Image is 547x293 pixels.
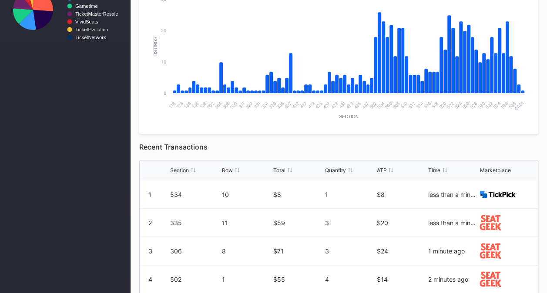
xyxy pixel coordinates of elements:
div: 2 [148,219,152,226]
text: 536 [500,100,509,110]
img: seatGeek.svg [480,271,501,286]
text: 520 [438,100,447,110]
text: 338 [275,100,285,110]
div: $8 [273,191,323,198]
div: $59 [273,219,323,226]
text: 425 [314,100,323,110]
text: 331 [252,100,262,110]
text: 138 [198,100,208,110]
text: Listings [153,37,158,57]
div: 8 [222,247,272,255]
text: Section [339,114,358,119]
text: 136 [191,100,200,110]
div: Time [428,167,440,173]
text: VividSeats [75,19,98,24]
div: Section [170,167,189,173]
div: 11 [222,219,272,226]
div: 2 minutes ago [428,276,478,283]
text: 522 [446,100,455,110]
text: 510 [399,100,409,110]
div: 1 [222,276,272,283]
text: 528 [469,100,478,110]
text: TicketMasterResale [75,11,118,17]
div: less than a minute ago [428,219,478,226]
div: $24 [376,247,426,255]
text: 20 [161,28,166,33]
div: 1 [148,191,151,198]
text: 512 [407,100,416,110]
text: 412 [291,100,300,110]
div: 1 [325,191,375,198]
div: less than a minute ago [428,191,478,198]
text: 417 [299,100,308,110]
div: Quantity [325,167,346,173]
text: 327 [245,100,254,110]
text: 304 [214,100,223,110]
text: Gametime [75,3,98,9]
div: 306 [170,247,220,255]
text: 402 [283,100,292,110]
text: TicketNetwork [75,35,106,40]
text: 437 [361,100,370,110]
text: 506 [384,100,393,110]
text: 431 [338,100,347,110]
text: 516 [423,100,432,110]
div: $55 [273,276,323,283]
text: 118 [168,100,176,109]
text: 427 [322,100,331,110]
text: CADI [513,100,524,111]
text: 306 [221,100,230,110]
div: ATP [376,167,386,173]
text: 514 [415,100,424,110]
text: 429 [329,100,339,110]
text: 0 [164,90,166,96]
div: 3 [325,219,375,226]
div: 10 [222,191,272,198]
div: 1 minute ago [428,247,478,255]
text: 504 [376,100,385,110]
text: 336 [268,100,277,110]
text: 502 [368,100,377,110]
img: seatGeek.svg [480,243,501,258]
text: 419 [307,100,316,110]
img: TickPick_logo.svg [480,190,517,198]
div: Marketplace [480,167,510,173]
text: 534 [492,100,501,110]
text: 532 [484,100,493,110]
img: seatGeek.svg [480,215,501,230]
div: $8 [376,191,426,198]
text: 524 [453,100,463,110]
text: 123 [175,100,184,110]
div: Row [222,167,233,173]
div: 3 [148,247,152,255]
div: $71 [273,247,323,255]
div: $20 [376,219,426,226]
text: 530 [477,100,486,110]
text: TicketEvolution [75,27,108,32]
div: $14 [376,276,426,283]
text: 334 [260,100,269,110]
div: 335 [170,219,220,226]
div: Recent Transactions [139,143,538,151]
div: 3 [325,247,375,255]
text: 10 [161,59,166,64]
div: 534 [170,191,220,198]
div: 4 [325,276,375,283]
text: 526 [461,100,470,110]
text: 134 [183,100,192,110]
text: 309 [229,100,238,110]
text: 538 [507,100,517,110]
text: 302 [206,100,215,110]
text: 311 [237,100,246,109]
text: 435 [353,100,362,110]
div: 4 [148,276,152,283]
div: 502 [170,276,220,283]
div: Total [273,167,285,173]
text: 433 [345,100,354,110]
text: 518 [430,100,440,110]
text: 508 [392,100,401,110]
